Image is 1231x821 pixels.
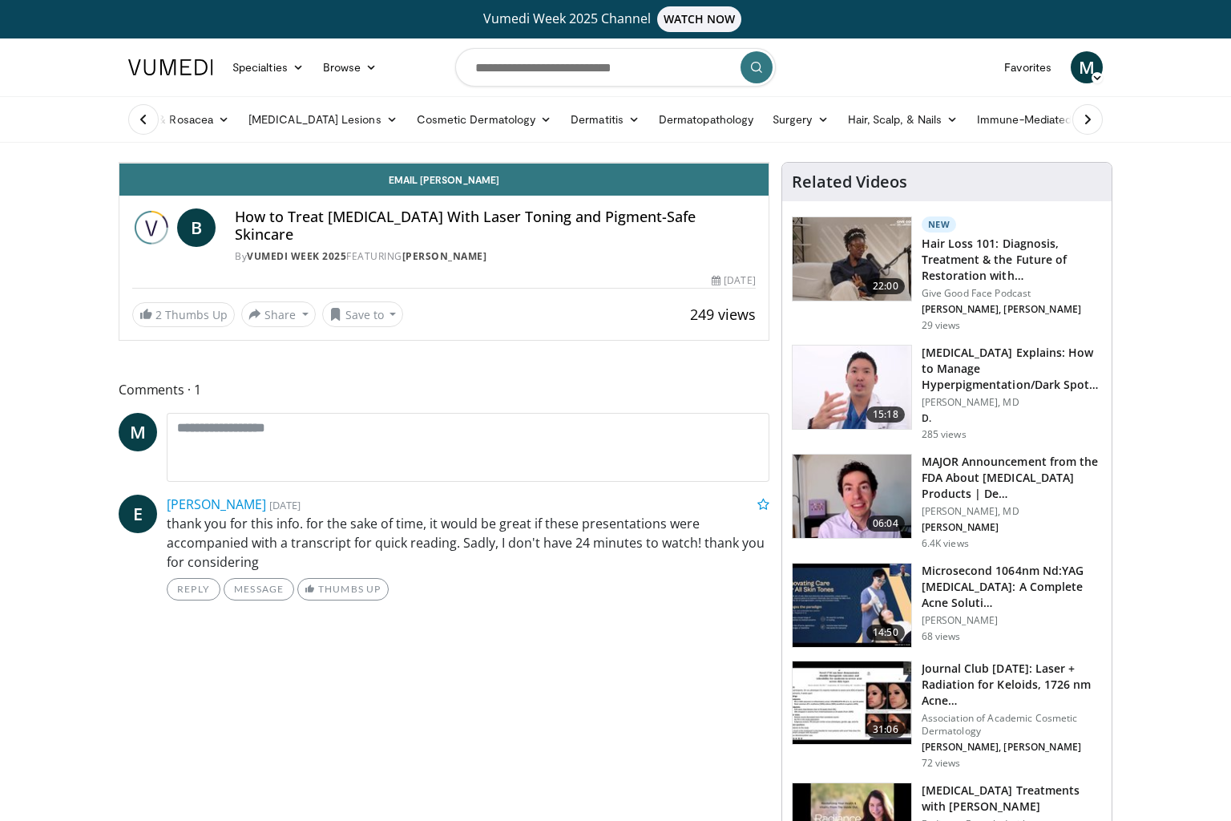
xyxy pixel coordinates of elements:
[793,564,911,647] img: 092c87d8-d143-4efc-9437-4fffa04c08c8.150x105_q85_crop-smart_upscale.jpg
[239,103,407,135] a: [MEDICAL_DATA] Lesions
[922,303,1102,316] p: [PERSON_NAME], [PERSON_NAME]
[866,722,905,738] span: 31:06
[922,537,969,550] p: 6.4K views
[922,236,1102,284] h3: Hair Loss 101: Diagnosis, Treatment & the Future of Restoration with…
[838,103,967,135] a: Hair, Scalp, & Nails
[269,498,301,512] small: [DATE]
[167,514,769,572] p: thank you for this info. for the sake of time, it would be great if these presentations were acco...
[866,278,905,294] span: 22:00
[793,661,911,745] img: 613bfc08-8d5d-4a27-af17-fc87ba56cd86.150x105_q85_crop-smart_upscale.jpg
[119,413,157,451] a: M
[922,783,1102,815] h3: [MEDICAL_DATA] Treatments with [PERSON_NAME]
[922,287,1102,300] p: Give Good Face Podcast
[792,661,1102,770] a: 31:06 Journal Club [DATE]: Laser + Radiation for Keloids, 1726 nm Acne… Association of Academic C...
[793,455,911,538] img: b8d0b268-5ea7-42fe-a1b9-7495ab263df8.150x105_q85_crop-smart_upscale.jpg
[922,741,1102,754] p: [PERSON_NAME], [PERSON_NAME]
[128,59,213,75] img: VuMedi Logo
[119,163,769,164] video-js: Video Player
[155,307,162,322] span: 2
[132,302,235,327] a: 2 Thumbs Up
[922,630,961,643] p: 68 views
[793,346,911,429] img: e1503c37-a13a-4aad-9ea8-1e9b5ff728e6.150x105_q85_crop-smart_upscale.jpg
[866,625,905,641] span: 14:50
[922,614,1102,627] p: [PERSON_NAME]
[690,305,756,324] span: 249 views
[792,454,1102,550] a: 06:04 MAJOR Announcement from the FDA About [MEDICAL_DATA] Products | De… [PERSON_NAME], MD [PERS...
[922,412,1102,425] p: D.
[792,345,1102,441] a: 15:18 [MEDICAL_DATA] Explains: How to Manage Hyperpigmentation/Dark Spots o… [PERSON_NAME], MD D....
[132,208,171,247] img: Vumedi Week 2025
[1071,51,1103,83] a: M
[763,103,838,135] a: Surgery
[866,406,905,423] span: 15:18
[313,51,387,83] a: Browse
[922,563,1102,611] h3: Microsecond 1064nm Nd:YAG [MEDICAL_DATA]: A Complete Acne Soluti…
[922,319,961,332] p: 29 views
[241,301,316,327] button: Share
[792,216,1102,332] a: 22:00 New Hair Loss 101: Diagnosis, Treatment & the Future of Restoration with… Give Good Face Po...
[247,249,346,263] a: Vumedi Week 2025
[922,428,967,441] p: 285 views
[119,103,239,135] a: Acne & Rosacea
[657,6,742,32] span: WATCH NOW
[922,661,1102,709] h3: Journal Club [DATE]: Laser + Radiation for Keloids, 1726 nm Acne…
[235,208,756,243] h4: How to Treat [MEDICAL_DATA] With Laser Toning and Pigment-Safe Skincare
[223,51,313,83] a: Specialties
[167,578,220,601] a: Reply
[995,51,1061,83] a: Favorites
[792,563,1102,648] a: 14:50 Microsecond 1064nm Nd:YAG [MEDICAL_DATA]: A Complete Acne Soluti… [PERSON_NAME] 68 views
[712,273,755,288] div: [DATE]
[561,103,649,135] a: Dermatitis
[119,379,769,400] span: Comments 1
[922,757,961,770] p: 72 views
[793,217,911,301] img: 823268b6-bc03-4188-ae60-9bdbfe394016.150x105_q85_crop-smart_upscale.jpg
[119,495,157,533] a: E
[967,103,1097,135] a: Immune-Mediated
[235,249,756,264] div: By FEATURING
[131,6,1100,32] a: Vumedi Week 2025 ChannelWATCH NOW
[119,164,769,196] a: Email [PERSON_NAME]
[922,521,1102,534] p: [PERSON_NAME]
[224,578,294,601] a: Message
[922,396,1102,409] p: [PERSON_NAME], MD
[407,103,561,135] a: Cosmetic Dermatology
[922,454,1102,502] h3: MAJOR Announcement from the FDA About [MEDICAL_DATA] Products | De…
[922,505,1102,518] p: [PERSON_NAME], MD
[322,301,404,327] button: Save to
[922,345,1102,393] h3: [MEDICAL_DATA] Explains: How to Manage Hyperpigmentation/Dark Spots o…
[177,208,216,247] a: B
[922,712,1102,738] p: Association of Academic Cosmetic Dermatology
[167,495,266,513] a: [PERSON_NAME]
[649,103,763,135] a: Dermatopathology
[455,48,776,87] input: Search topics, interventions
[866,516,905,532] span: 06:04
[297,578,388,601] a: Thumbs Up
[792,172,907,192] h4: Related Videos
[402,249,487,263] a: [PERSON_NAME]
[922,216,957,233] p: New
